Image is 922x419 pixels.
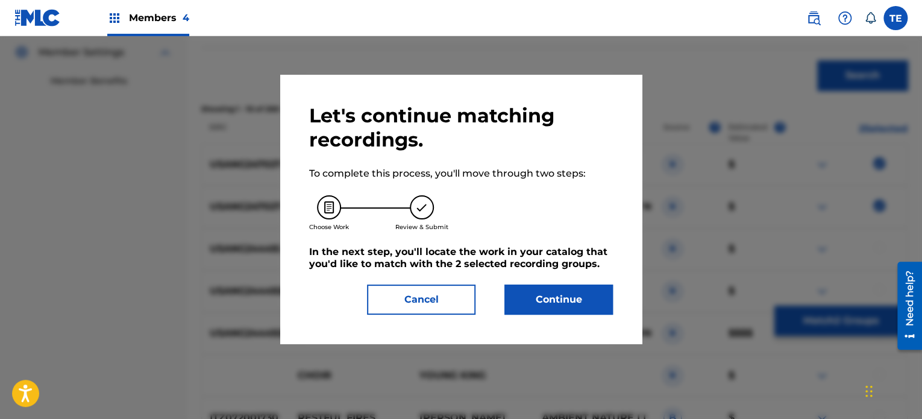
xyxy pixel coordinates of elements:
[317,195,341,219] img: 26af456c4569493f7445.svg
[865,373,873,409] div: Drag
[309,166,613,181] p: To complete this process, you'll move through two steps:
[504,285,613,315] button: Continue
[107,11,122,25] img: Top Rightsholders
[864,12,876,24] div: Notifications
[129,11,189,25] span: Members
[309,222,349,232] p: Choose Work
[801,6,826,30] a: Public Search
[395,222,448,232] p: Review & Submit
[309,104,613,152] h2: Let's continue matching recordings.
[883,6,908,30] div: User Menu
[838,11,852,25] img: help
[833,6,857,30] div: Help
[888,257,922,354] iframe: Resource Center
[410,195,434,219] img: 173f8e8b57e69610e344.svg
[14,9,61,27] img: MLC Logo
[806,11,821,25] img: search
[862,361,922,419] iframe: Chat Widget
[183,12,189,24] span: 4
[367,285,475,315] button: Cancel
[309,246,613,270] h5: In the next step, you'll locate the work in your catalog that you'd like to match with the 2 sele...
